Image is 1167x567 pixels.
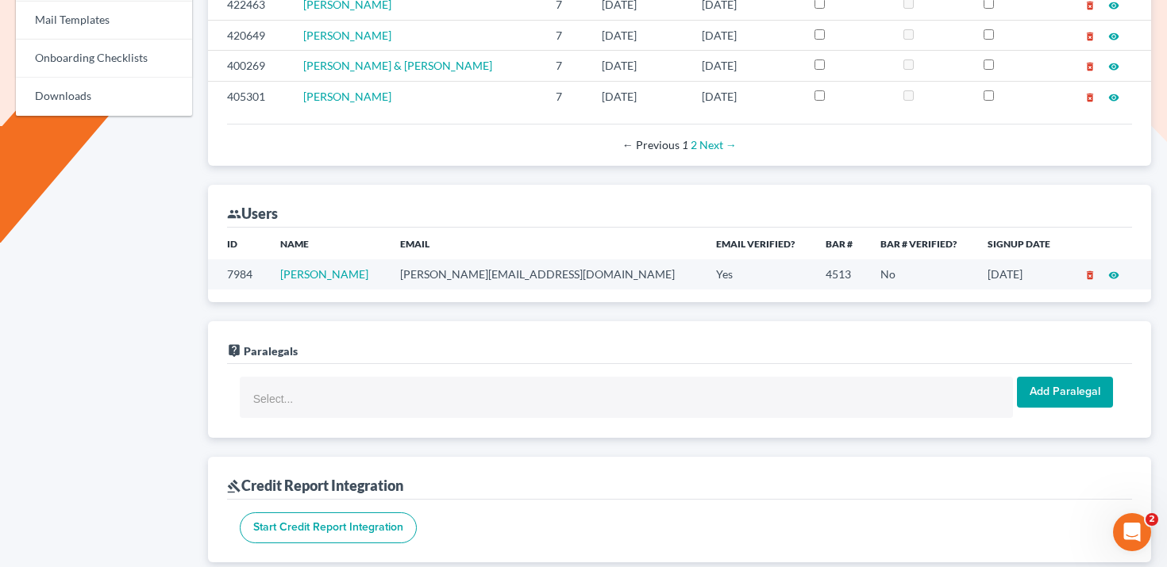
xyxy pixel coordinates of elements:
[227,476,403,495] div: Credit Report Integration
[813,259,868,289] td: 4513
[1084,31,1096,42] i: delete_forever
[208,20,291,50] td: 420649
[16,2,192,40] a: Mail Templates
[1017,377,1113,408] input: Add Paralegal
[240,137,1119,153] div: Pagination
[1108,267,1119,281] a: visibility
[543,51,589,81] td: 7
[227,207,241,221] i: group
[240,512,417,544] input: Start Credit Report Integration
[280,267,368,281] a: [PERSON_NAME]
[1113,513,1151,551] iframe: Intercom live chat
[16,40,192,78] a: Onboarding Checklists
[227,204,278,223] div: Users
[868,259,975,289] td: No
[813,228,868,259] th: Bar #
[689,20,802,50] td: [DATE]
[1108,270,1119,281] i: visibility
[208,81,291,111] td: 405301
[975,259,1068,289] td: [DATE]
[699,138,737,151] a: Next page
[244,344,298,358] span: Paralegals
[387,228,703,259] th: Email
[387,259,703,289] td: [PERSON_NAME][EMAIL_ADDRESS][DOMAIN_NAME]
[208,228,268,259] th: ID
[1084,90,1096,103] a: delete_forever
[622,138,680,151] span: Previous page
[543,81,589,111] td: 7
[589,51,689,81] td: [DATE]
[303,59,492,72] a: [PERSON_NAME] & [PERSON_NAME]
[691,138,697,151] a: Page 2
[1108,29,1119,42] a: visibility
[1084,59,1096,72] a: delete_forever
[1084,61,1096,72] i: delete_forever
[1108,90,1119,103] a: visibility
[1108,31,1119,42] i: visibility
[1108,59,1119,72] a: visibility
[1108,61,1119,72] i: visibility
[868,228,975,259] th: Bar # Verified?
[1146,513,1158,526] span: 2
[703,228,813,259] th: Email Verified?
[543,20,589,50] td: 7
[682,138,688,151] em: Page 1
[1084,92,1096,103] i: delete_forever
[589,81,689,111] td: [DATE]
[689,51,802,81] td: [DATE]
[303,90,391,103] a: [PERSON_NAME]
[227,479,241,493] i: gavel
[975,228,1068,259] th: Signup Date
[268,228,387,259] th: Name
[1108,92,1119,103] i: visibility
[303,29,391,42] a: [PERSON_NAME]
[1084,270,1096,281] i: delete_forever
[208,51,291,81] td: 400269
[208,259,268,289] td: 7984
[1084,29,1096,42] a: delete_forever
[689,81,802,111] td: [DATE]
[703,259,813,289] td: Yes
[227,343,241,358] i: live_help
[1084,267,1096,281] a: delete_forever
[16,78,192,116] a: Downloads
[589,20,689,50] td: [DATE]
